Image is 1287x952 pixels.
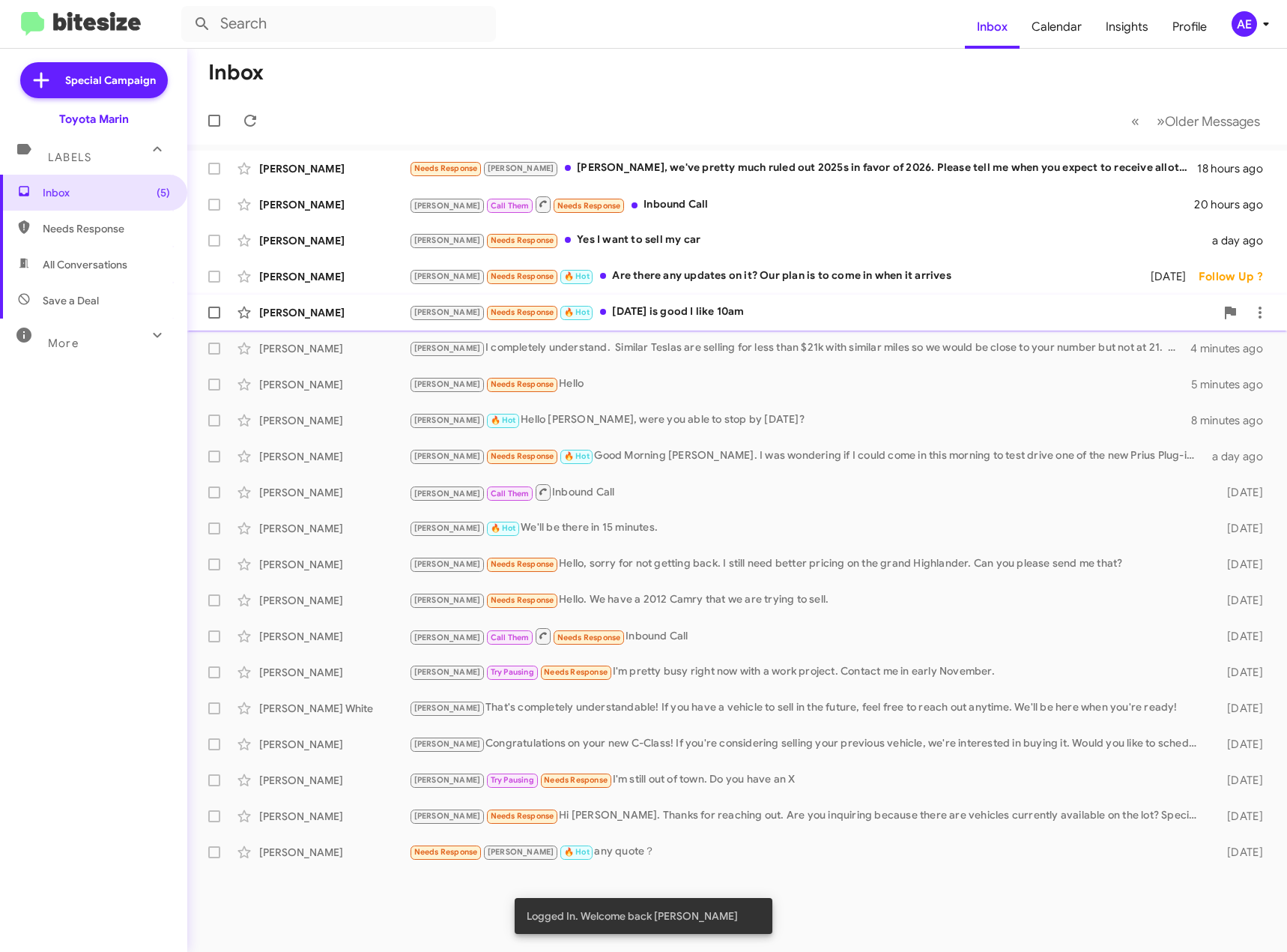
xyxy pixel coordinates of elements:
[414,201,481,211] span: [PERSON_NAME]
[1191,413,1275,428] div: 8 minutes ago
[491,667,534,677] span: Try Pausing
[1131,112,1139,130] span: «
[48,151,91,164] span: Labels
[1123,106,1269,136] nav: Page navigation example
[564,847,590,857] span: 🔥 Hot
[414,633,481,642] span: [PERSON_NAME]
[409,591,1205,609] div: Hello. We have a 2012 Camry that we are trying to sell.
[414,703,481,713] span: [PERSON_NAME]
[414,415,481,425] span: [PERSON_NAME]
[259,413,409,428] div: [PERSON_NAME]
[491,559,554,569] span: Needs Response
[1205,701,1275,716] div: [DATE]
[59,112,129,127] div: Toyota Marin
[409,376,1191,393] div: Hello
[208,61,264,85] h1: Inbox
[157,185,170,200] span: (5)
[259,665,409,680] div: [PERSON_NAME]
[409,448,1205,465] div: Good Morning [PERSON_NAME]. I was wondering if I could come in this morning to test drive one of ...
[491,271,554,281] span: Needs Response
[409,699,1205,717] div: That's completely understandable! If you have a vehicle to sell in the future, feel free to reach...
[409,771,1205,789] div: I'm still out of town. Do you have an X
[557,201,621,211] span: Needs Response
[409,735,1205,753] div: Congratulations on your new C-Class! If you're considering selling your previous vehicle, we're i...
[491,235,554,245] span: Needs Response
[409,483,1205,501] div: Inbound Call
[43,293,99,308] span: Save a Deal
[965,5,1020,49] a: Inbox
[491,379,554,389] span: Needs Response
[414,379,481,389] span: [PERSON_NAME]
[491,201,530,211] span: Call Them
[259,557,409,572] div: [PERSON_NAME]
[20,62,168,98] a: Special Campaign
[409,663,1205,681] div: I'm pretty busy right now with a work project. Contact me in early November.
[259,629,409,644] div: [PERSON_NAME]
[43,185,170,200] span: Inbox
[259,305,409,320] div: [PERSON_NAME]
[491,811,554,821] span: Needs Response
[259,269,409,284] div: [PERSON_NAME]
[259,809,409,824] div: [PERSON_NAME]
[544,775,608,785] span: Needs Response
[491,775,534,785] span: Try Pausing
[409,340,1190,357] div: I completely understand. Similar Teslas are selling for less than $21k with similar miles so we w...
[491,595,554,605] span: Needs Response
[48,337,79,350] span: More
[414,595,481,605] span: [PERSON_NAME]
[1199,269,1275,284] div: Follow Up ?
[259,161,409,176] div: [PERSON_NAME]
[488,847,554,857] span: [PERSON_NAME]
[409,268,1134,285] div: Are there any updates on it? Our plan is to come in when it arrives
[1194,197,1275,212] div: 20 hours ago
[1134,269,1199,284] div: [DATE]
[414,163,478,173] span: Needs Response
[409,555,1205,573] div: Hello, sorry for not getting back. I still need better pricing on the grand Highlander. Can you p...
[1020,5,1094,49] span: Calendar
[527,909,738,924] span: Logged In. Welcome back [PERSON_NAME]
[1157,112,1165,130] span: »
[414,489,481,498] span: [PERSON_NAME]
[259,701,409,716] div: [PERSON_NAME] White
[409,807,1205,825] div: Hi [PERSON_NAME]. Thanks for reaching out. Are you inquiring because there are vehicles currently...
[414,523,481,533] span: [PERSON_NAME]
[43,221,170,236] span: Needs Response
[1094,5,1160,49] a: Insights
[1205,809,1275,824] div: [DATE]
[491,489,530,498] span: Call Them
[259,485,409,500] div: [PERSON_NAME]
[1148,106,1269,136] button: Next
[1205,485,1275,500] div: [DATE]
[1205,737,1275,752] div: [DATE]
[1122,106,1148,136] button: Previous
[544,667,608,677] span: Needs Response
[409,160,1197,177] div: [PERSON_NAME], we've pretty much ruled out 2025s in favor of 2026. Please tell me when you expect...
[1205,449,1275,464] div: a day ago
[414,811,481,821] span: [PERSON_NAME]
[564,271,590,281] span: 🔥 Hot
[414,559,481,569] span: [PERSON_NAME]
[564,451,590,461] span: 🔥 Hot
[1205,521,1275,536] div: [DATE]
[414,271,481,281] span: [PERSON_NAME]
[1205,557,1275,572] div: [DATE]
[1205,593,1275,608] div: [DATE]
[1205,233,1275,248] div: a day ago
[1191,377,1275,392] div: 5 minutes ago
[414,451,481,461] span: [PERSON_NAME]
[414,343,481,353] span: [PERSON_NAME]
[564,307,590,317] span: 🔥 Hot
[1205,845,1275,860] div: [DATE]
[1219,11,1271,37] button: AE
[414,775,481,785] span: [PERSON_NAME]
[1190,341,1275,356] div: 4 minutes ago
[409,843,1205,861] div: any quote？
[259,521,409,536] div: [PERSON_NAME]
[414,847,478,857] span: Needs Response
[1205,773,1275,788] div: [DATE]
[1160,5,1219,49] a: Profile
[259,737,409,752] div: [PERSON_NAME]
